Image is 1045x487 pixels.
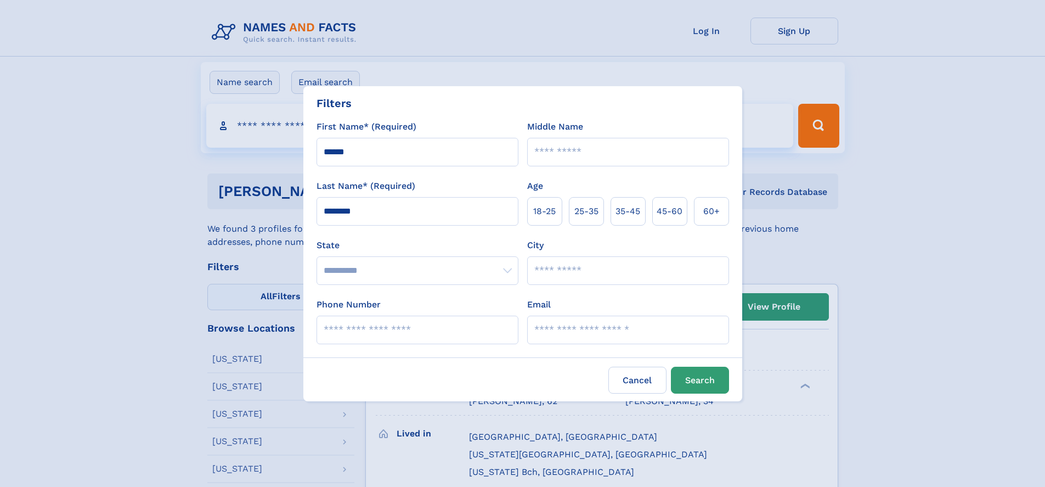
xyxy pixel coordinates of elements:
[657,205,682,218] span: 45‑60
[671,367,729,394] button: Search
[527,239,544,252] label: City
[317,95,352,111] div: Filters
[317,180,415,193] label: Last Name* (Required)
[527,298,551,311] label: Email
[527,180,543,193] label: Age
[615,205,640,218] span: 35‑45
[317,239,518,252] label: State
[608,367,666,394] label: Cancel
[533,205,556,218] span: 18‑25
[317,298,381,311] label: Phone Number
[527,120,583,133] label: Middle Name
[317,120,416,133] label: First Name* (Required)
[574,205,598,218] span: 25‑35
[703,205,720,218] span: 60+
